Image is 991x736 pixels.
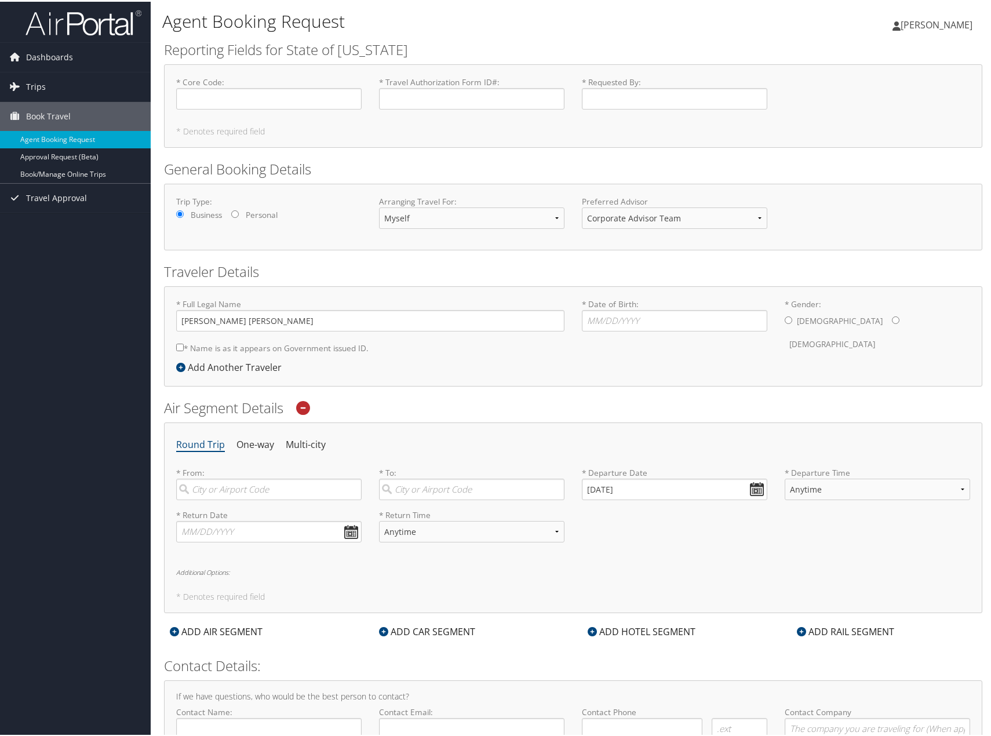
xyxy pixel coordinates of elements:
[164,260,982,280] h2: Traveler Details
[582,194,767,206] label: Preferred Advisor
[791,623,900,637] div: ADD RAIL SEGMENT
[785,477,970,498] select: * Departure Time
[379,465,564,498] label: * To:
[176,194,362,206] label: Trip Type:
[176,591,970,599] h5: * Denotes required field
[236,433,274,454] li: One-way
[176,465,362,498] label: * From:
[582,308,767,330] input: * Date of Birth:
[176,75,362,108] label: * Core Code :
[176,308,564,330] input: * Full Legal Name
[164,654,982,674] h2: Contact Details:
[164,38,982,58] h2: Reporting Fields for State of [US_STATE]
[785,315,792,322] input: * Gender:[DEMOGRAPHIC_DATA][DEMOGRAPHIC_DATA]
[785,465,970,508] label: * Departure Time
[164,158,982,177] h2: General Booking Details
[892,6,984,41] a: [PERSON_NAME]
[26,182,87,211] span: Travel Approval
[176,519,362,541] input: MM/DD/YYYY
[379,194,564,206] label: Arranging Travel For:
[373,623,481,637] div: ADD CAR SEGMENT
[176,359,287,373] div: Add Another Traveler
[176,567,970,574] h6: Additional Options:
[379,477,564,498] input: City or Airport Code
[164,623,268,637] div: ADD AIR SEGMENT
[176,126,970,134] h5: * Denotes required field
[582,705,767,716] label: Contact Phone
[176,336,369,357] label: * Name is as it appears on Government issued ID.
[582,465,767,477] label: * Departure Date
[176,86,362,108] input: * Core Code:
[25,8,141,35] img: airportal-logo.png
[176,477,362,498] input: City or Airport Code
[26,71,46,100] span: Trips
[191,207,222,219] label: Business
[582,86,767,108] input: * Requested By:
[286,433,326,454] li: Multi-city
[176,691,970,699] h4: If we have questions, who would be the best person to contact?
[176,342,184,349] input: * Name is as it appears on Government issued ID.
[892,315,899,322] input: * Gender:[DEMOGRAPHIC_DATA][DEMOGRAPHIC_DATA]
[164,396,982,416] h2: Air Segment Details
[582,623,701,637] div: ADD HOTEL SEGMENT
[26,100,71,129] span: Book Travel
[582,477,767,498] input: MM/DD/YYYY
[176,508,362,519] label: * Return Date
[379,508,564,519] label: * Return Time
[176,433,225,454] li: Round Trip
[582,75,767,108] label: * Requested By :
[797,308,883,330] label: [DEMOGRAPHIC_DATA]
[582,297,767,330] label: * Date of Birth:
[785,297,970,354] label: * Gender:
[789,331,875,354] label: [DEMOGRAPHIC_DATA]
[162,8,710,32] h1: Agent Booking Request
[379,86,564,108] input: * Travel Authorization Form ID#:
[26,41,73,70] span: Dashboards
[379,75,564,108] label: * Travel Authorization Form ID# :
[176,297,564,330] label: * Full Legal Name
[246,207,278,219] label: Personal
[901,17,972,30] span: [PERSON_NAME]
